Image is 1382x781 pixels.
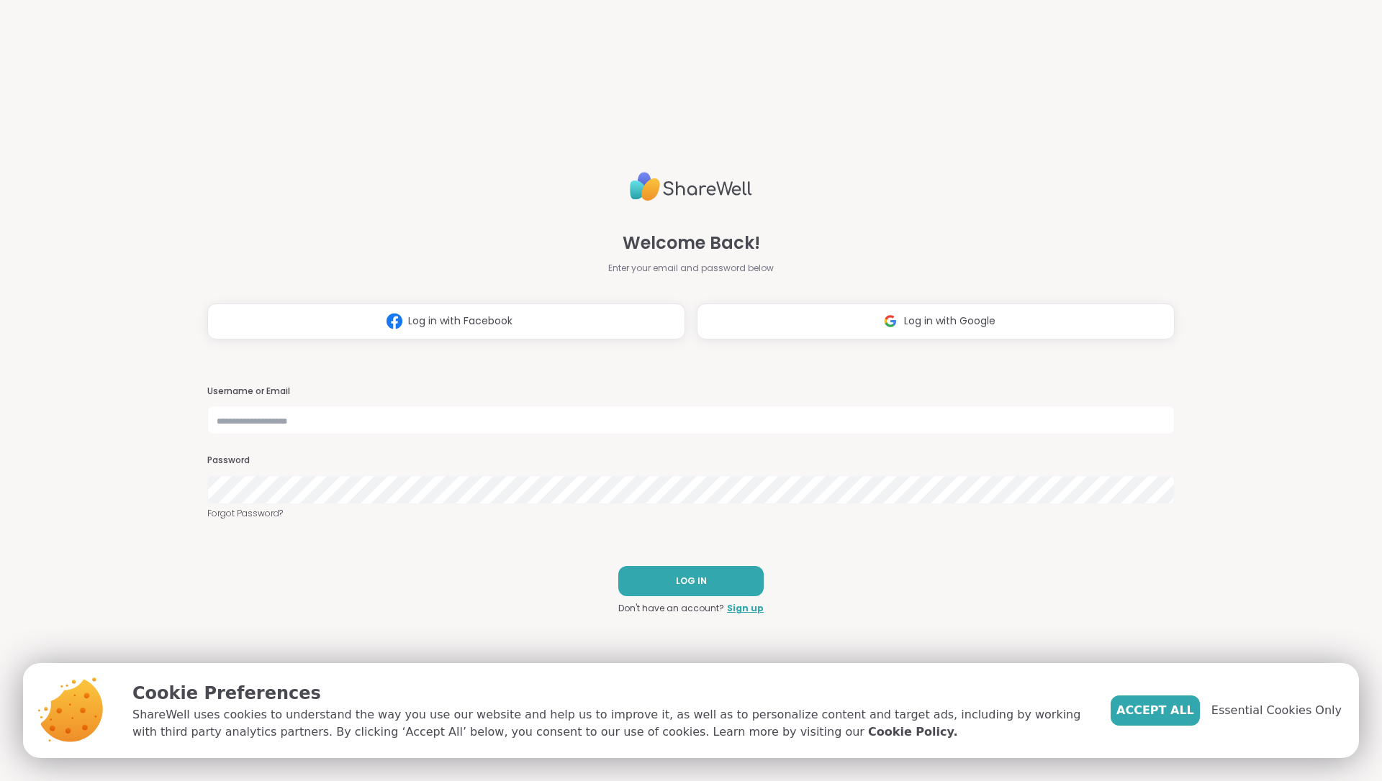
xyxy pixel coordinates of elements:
[618,566,764,596] button: LOG IN
[132,680,1088,706] p: Cookie Preferences
[877,308,904,334] img: ShareWell Logomark
[207,507,1175,520] a: Forgot Password?
[904,314,995,329] span: Log in with Google
[132,706,1088,741] p: ShareWell uses cookies to understand the way you use our website and help us to improve it, as we...
[676,575,707,588] span: LOG IN
[207,385,1175,398] h3: Username or Email
[868,723,957,741] a: Cookie Policy.
[697,303,1175,339] button: Log in with Google
[408,314,512,329] span: Log in with Facebook
[618,602,724,615] span: Don't have an account?
[1211,702,1342,719] span: Essential Cookies Only
[608,262,774,275] span: Enter your email and password below
[207,455,1175,467] h3: Password
[630,166,752,207] img: ShareWell Logo
[1111,695,1200,726] button: Accept All
[1116,702,1194,719] span: Accept All
[381,308,408,334] img: ShareWell Logomark
[727,602,764,615] a: Sign up
[623,230,760,256] span: Welcome Back!
[207,303,685,339] button: Log in with Facebook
